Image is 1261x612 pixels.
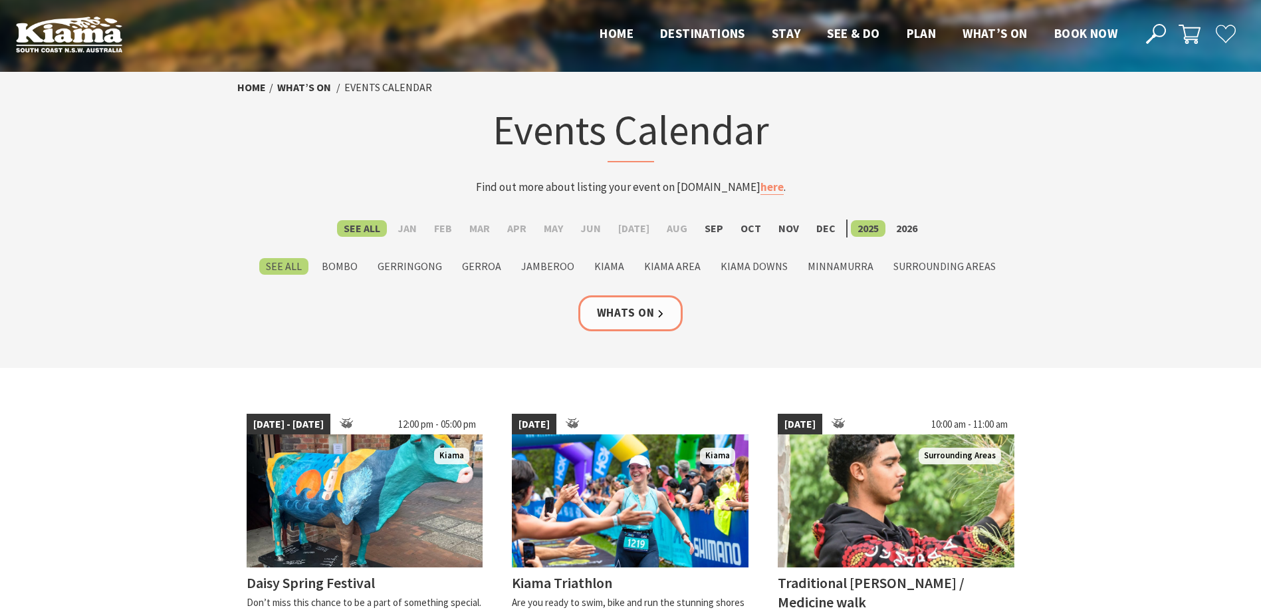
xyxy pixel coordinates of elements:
[734,220,768,237] label: Oct
[370,103,891,162] h1: Events Calendar
[537,220,570,237] label: May
[925,414,1014,435] span: 10:00 am - 11:00 am
[247,414,330,435] span: [DATE] - [DATE]
[660,220,694,237] label: Aug
[344,79,432,96] li: Events Calendar
[512,434,748,567] img: kiamatriathlon
[370,178,891,196] p: Find out more about listing your event on [DOMAIN_NAME] .
[1054,25,1117,41] span: Book now
[427,220,459,237] label: Feb
[337,220,387,237] label: See All
[612,220,656,237] label: [DATE]
[889,220,924,237] label: 2026
[512,414,556,435] span: [DATE]
[698,220,730,237] label: Sep
[772,25,801,41] span: Stay
[963,25,1028,41] span: What’s On
[247,573,375,592] h4: Daisy Spring Festival
[772,220,806,237] label: Nov
[259,258,308,275] label: See All
[463,220,497,237] label: Mar
[586,23,1131,45] nav: Main Menu
[434,448,469,464] span: Kiama
[660,25,745,41] span: Destinations
[778,573,965,611] h4: Traditional [PERSON_NAME] / Medicine walk
[315,258,364,275] label: Bombo
[578,295,683,331] a: Whats On
[810,220,842,237] label: Dec
[371,258,449,275] label: Gerringong
[501,220,533,237] label: Apr
[919,448,1001,464] span: Surrounding Areas
[16,16,122,53] img: Kiama Logo
[907,25,937,41] span: Plan
[600,25,633,41] span: Home
[277,80,331,94] a: What’s On
[801,258,880,275] label: Minnamurra
[887,258,1002,275] label: Surrounding Areas
[760,180,784,195] a: here
[391,220,423,237] label: Jan
[574,220,608,237] label: Jun
[700,448,735,464] span: Kiama
[588,258,631,275] label: Kiama
[637,258,707,275] label: Kiama Area
[392,414,483,435] span: 12:00 pm - 05:00 pm
[851,220,885,237] label: 2025
[455,258,508,275] label: Gerroa
[237,80,266,94] a: Home
[247,434,483,567] img: Dairy Cow Art
[778,414,822,435] span: [DATE]
[515,258,581,275] label: Jamberoo
[714,258,794,275] label: Kiama Downs
[512,573,612,592] h4: Kiama Triathlon
[827,25,879,41] span: See & Do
